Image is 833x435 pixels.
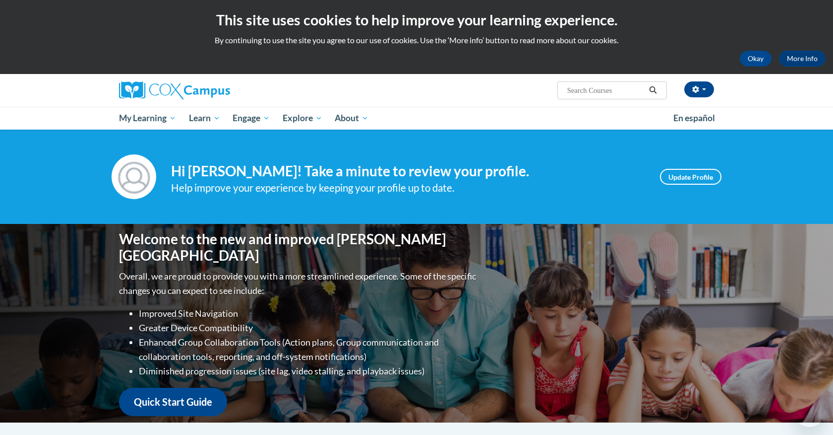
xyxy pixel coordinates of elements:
span: My Learning [119,112,176,124]
a: En español [667,108,721,129]
iframe: Button to launch messaging window [793,395,825,427]
li: Diminished progression issues (site lag, video stalling, and playback issues) [139,364,478,378]
li: Improved Site Navigation [139,306,478,321]
p: Overall, we are proud to provide you with a more streamlined experience. Some of the specific cha... [119,269,478,298]
img: Profile Image [112,154,156,199]
a: Explore [276,107,329,130]
span: En español [673,113,715,123]
span: Explore [283,112,322,124]
input: Search Courses [566,84,646,96]
a: Cox Campus [119,81,307,99]
button: Account Settings [684,81,714,97]
div: Help improve your experience by keeping your profile up to date. [171,180,645,196]
button: Okay [740,51,772,67]
h4: Hi [PERSON_NAME]! Take a minute to review your profile. [171,163,645,180]
a: Engage [226,107,276,130]
h2: This site uses cookies to help improve your learning experience. [7,10,826,30]
a: About [329,107,375,130]
a: My Learning [113,107,182,130]
img: Cox Campus [119,81,230,99]
a: Update Profile [660,169,721,185]
span: About [335,112,368,124]
a: More Info [779,51,826,67]
li: Greater Device Compatibility [139,321,478,335]
span: Engage [233,112,270,124]
h1: Welcome to the new and improved [PERSON_NAME][GEOGRAPHIC_DATA] [119,231,478,264]
button: Search [646,84,660,96]
span: Learn [189,112,220,124]
div: Main menu [104,107,729,130]
a: Quick Start Guide [119,388,227,416]
a: Learn [182,107,227,130]
p: By continuing to use the site you agree to our use of cookies. Use the ‘More info’ button to read... [7,35,826,46]
li: Enhanced Group Collaboration Tools (Action plans, Group communication and collaboration tools, re... [139,335,478,364]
